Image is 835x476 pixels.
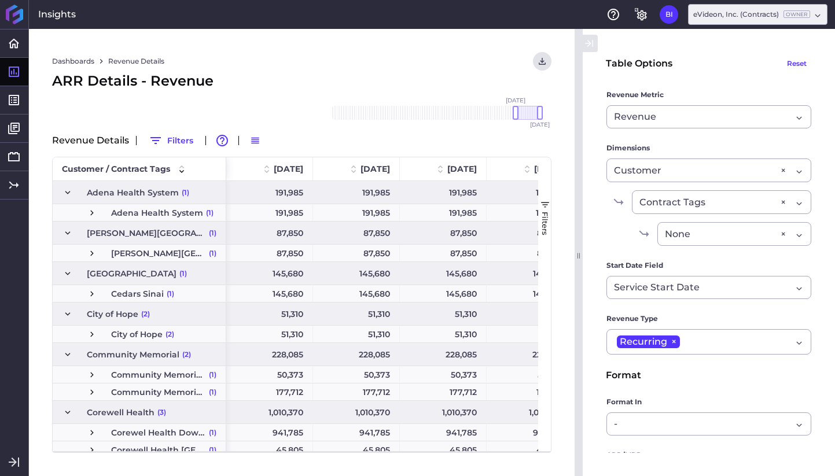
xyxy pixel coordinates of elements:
div: 145,680 [313,285,400,302]
span: [GEOGRAPHIC_DATA] [87,263,176,285]
div: 145,680 [400,285,487,302]
span: Filters [540,212,550,235]
div: Dropdown select [606,329,811,355]
div: 228,085 [313,343,400,366]
span: (1) [209,425,216,441]
div: 1,010,370 [487,401,573,423]
span: (1) [209,384,216,400]
div: Dropdown select [688,4,827,25]
div: 45,805 [226,441,313,458]
div: 145,680 [313,262,400,285]
span: Format In [606,396,642,408]
div: 191,985 [313,181,400,204]
div: 87,850 [313,222,400,244]
span: (2) [182,344,191,366]
div: 45,805 [313,441,400,458]
div: 50,373 [313,366,400,383]
span: Revenue Type [606,313,658,324]
span: Service Start Date [614,281,700,294]
div: Press SPACE to select this row. [53,343,226,366]
div: 87,850 [313,245,400,261]
div: 50,373 [226,366,313,383]
div: ARR Details - Revenue [52,71,551,91]
div: Dropdown select [606,412,811,436]
div: 51,310 [487,302,573,325]
div: 191,985 [487,181,573,204]
span: × [667,335,680,348]
button: Reset [782,52,812,75]
div: Press SPACE to select this row. [53,204,226,222]
span: None [665,227,690,241]
span: [DATE] [361,164,390,174]
div: × [781,163,786,178]
div: 87,850 [400,245,487,261]
div: 51,310 [313,326,400,342]
span: - [614,417,617,431]
span: [DATE] [506,98,525,104]
span: City of Hope [111,326,163,342]
span: Start Date Field [606,260,663,271]
span: Recurring [620,335,667,348]
div: Table Options [606,57,672,71]
div: 51,310 [487,326,573,342]
div: 51,310 [226,302,313,325]
span: [DATE] [534,164,564,174]
div: 228,085 [226,343,313,366]
span: Dimensions [606,142,650,154]
span: Customer / Contract Tags [62,164,170,174]
span: Revenue [614,110,656,124]
span: (1) [167,286,174,302]
span: [DATE] [274,164,303,174]
div: 87,850 [226,222,313,244]
span: (2) [165,326,174,342]
span: Contract Tags [639,195,705,209]
span: (1) [209,245,216,261]
div: 87,850 [226,245,313,261]
div: 145,680 [400,262,487,285]
div: Press SPACE to select this row. [53,181,226,204]
span: Customer [614,164,661,178]
div: Revenue Details [52,131,551,150]
span: (1) [209,222,216,244]
span: (1) [209,442,216,458]
div: 941,785 [400,424,487,441]
span: [DATE] [530,122,550,128]
div: Press SPACE to select this row. [53,366,226,383]
span: City of Hope [87,303,138,325]
div: 145,680 [226,262,313,285]
div: Dropdown select [606,105,811,128]
div: 87,850 [487,245,573,261]
div: 1,010,370 [400,401,487,423]
span: (1) [179,263,187,285]
div: Dropdown select [606,276,811,299]
div: Press SPACE to select this row. [53,326,226,343]
span: Community Memorial Ventura [111,384,206,400]
div: 941,785 [487,424,573,441]
div: 177,712 [313,383,400,400]
span: Adena Health System [87,182,179,204]
div: 50,373 [487,366,573,383]
div: Press SPACE to select this row. [53,383,226,401]
button: Filters [144,131,198,150]
div: 145,680 [487,285,573,302]
div: Press SPACE to select this row. [53,285,226,302]
div: Press SPACE to select this row. [53,302,226,326]
div: 941,785 [226,424,313,441]
div: Press SPACE to select this row. [53,441,226,459]
div: Press SPACE to select this row. [53,262,226,285]
span: Adena Health System [111,205,203,221]
div: Press SPACE to select this row. [53,222,226,245]
span: (2) [141,303,150,325]
div: Press SPACE to select this row. [53,424,226,441]
div: 228,085 [400,343,487,366]
button: User Menu [660,5,678,24]
div: 191,985 [400,204,487,221]
div: 177,712 [487,383,573,400]
a: Revenue Details [108,56,164,67]
div: 45,805 [400,441,487,458]
span: (1) [182,182,189,204]
span: [PERSON_NAME][GEOGRAPHIC_DATA] [111,245,206,261]
div: 177,712 [400,383,487,400]
div: 50,373 [400,366,487,383]
div: 191,985 [487,204,573,221]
